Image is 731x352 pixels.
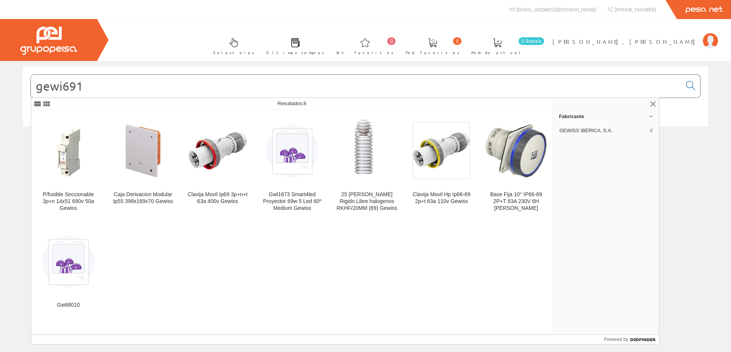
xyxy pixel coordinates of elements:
[485,124,547,178] img: Base Fija 10° IP66-69 2P+T 63A 230V 6H CP Gewiss
[552,32,718,39] a: [PERSON_NAME], [PERSON_NAME]
[45,122,92,180] img: P/fusible Seccionable 3p+n 14x51 690v 50a Gewiss
[516,6,596,13] span: [EMAIL_ADDRESS][DOMAIN_NAME]
[345,117,389,185] img: 25 RK Tubo Rigido Libre halogenos RKHF/20MM (69) Gewiss
[404,110,479,221] a: Clavija Movil Hp Ip66-69 2p+t 63a 110v Gewiss Clavija Movil Hp Ip66-69 2p+t 63a 110v Gewiss
[552,38,699,45] span: [PERSON_NAME], [PERSON_NAME]
[31,75,682,98] input: Buscar...
[604,336,628,343] span: Powered by
[266,49,324,56] span: Últimas compras
[387,37,396,45] span: 0
[614,6,656,13] span: [PHONE_NUMBER]
[31,110,105,221] a: P/fusible Seccionable 3p+n 14x51 690v 50a Gewiss P/fusible Seccionable 3p+n 14x51 690v 50a Gewiss
[20,27,77,55] img: Grupo Peisa
[410,191,472,205] div: Clavija Movil Hp Ip66-69 2p+t 63a 110v Gewiss
[604,335,659,344] a: Powered by
[261,120,323,182] img: Gwl1673 Smart4led Proyector 69w 5 Led 60º Medium Gewiss
[410,119,472,182] img: Clavija Movil Hp Ip66-69 2p+t 63a 110v Gewiss
[112,191,174,205] div: Caja Derivacion Modular Ip55 398x169x70 Gewiss
[405,49,460,56] span: Ped. favoritos
[650,127,653,134] span: 8
[31,221,105,317] a: Gw68010 Gw68010
[180,110,255,221] a: Clavija Movil Ip69 3p+n+t 63a 400v Gewiss Clavija Movil Ip69 3p+n+t 63a 400v Gewiss
[37,191,99,212] div: P/fusible Seccionable 3p+n 14x51 690v 50a Gewiss
[559,127,647,134] span: GEWISS IBERICA, S.A.
[479,110,553,221] a: Base Fija 10° IP66-69 2P+T 63A 230V 6H CP Gewiss Base Fija 10° IP66-69 2P+T 63A 230V 6H [PERSON_N...
[37,230,99,293] img: Gw68010
[37,302,99,309] div: Gw68010
[278,101,306,106] span: Resultados:
[187,191,249,205] div: Clavija Movil Ip69 3p+n+t 63a 400v Gewiss
[471,49,523,56] span: Pedido actual
[336,191,398,212] div: 25 [PERSON_NAME] Rigido Libre halogenos RKHF/20MM (69) Gewiss
[23,136,708,142] div: © Grupo Peisa
[259,32,328,59] a: Últimas compras
[553,110,659,122] a: Fabricante
[519,37,544,45] span: 0 línea/s
[206,32,258,59] a: Selectores
[120,122,166,180] img: Caja Derivacion Modular Ip55 398x169x70 Gewiss
[303,101,306,106] span: 8
[330,110,404,221] a: 25 RK Tubo Rigido Libre halogenos RKHF/20MM (69) Gewiss 25 [PERSON_NAME] Rigido Libre halogenos R...
[106,110,180,221] a: Caja Derivacion Modular Ip55 398x169x70 Gewiss Caja Derivacion Modular Ip55 398x169x70 Gewiss
[187,120,249,182] img: Clavija Movil Ip69 3p+n+t 63a 400v Gewiss
[261,191,323,212] div: Gwl1673 Smart4led Proyector 69w 5 Led 60º Medium Gewiss
[213,49,254,56] span: Selectores
[485,191,547,212] div: Base Fija 10° IP66-69 2P+T 63A 230V 6H [PERSON_NAME]
[336,49,394,56] span: Art. favoritos
[453,37,461,45] span: 0
[255,110,329,221] a: Gwl1673 Smart4led Proyector 69w 5 Led 60º Medium Gewiss Gwl1673 Smart4led Proyector 69w 5 Led 60º...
